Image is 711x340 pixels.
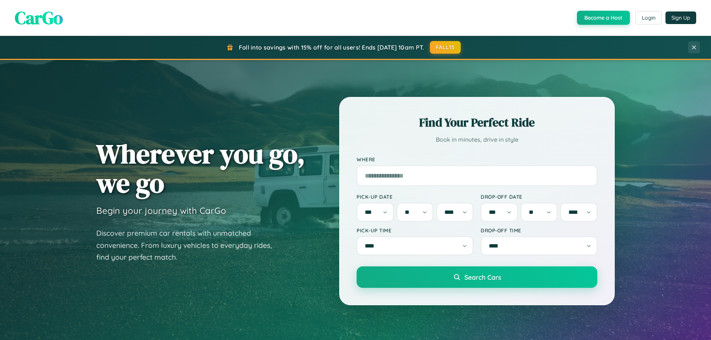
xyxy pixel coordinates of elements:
button: Search Cars [357,266,597,288]
h2: Find Your Perfect Ride [357,114,597,131]
h3: Begin your journey with CarGo [96,205,226,216]
button: Become a Host [577,11,630,25]
label: Pick-up Date [357,193,473,200]
button: Sign Up [665,11,696,24]
span: Search Cars [464,273,501,281]
label: Where [357,156,597,162]
button: FALL15 [430,41,461,54]
label: Drop-off Date [481,193,597,200]
label: Pick-up Time [357,227,473,233]
span: Fall into savings with 15% off for all users! Ends [DATE] 10am PT. [239,44,424,51]
h1: Wherever you go, we go [96,139,305,198]
p: Book in minutes, drive in style [357,134,597,145]
span: CarGo [15,6,63,30]
button: Login [635,11,662,24]
label: Drop-off Time [481,227,597,233]
p: Discover premium car rentals with unmatched convenience. From luxury vehicles to everyday rides, ... [96,227,281,263]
